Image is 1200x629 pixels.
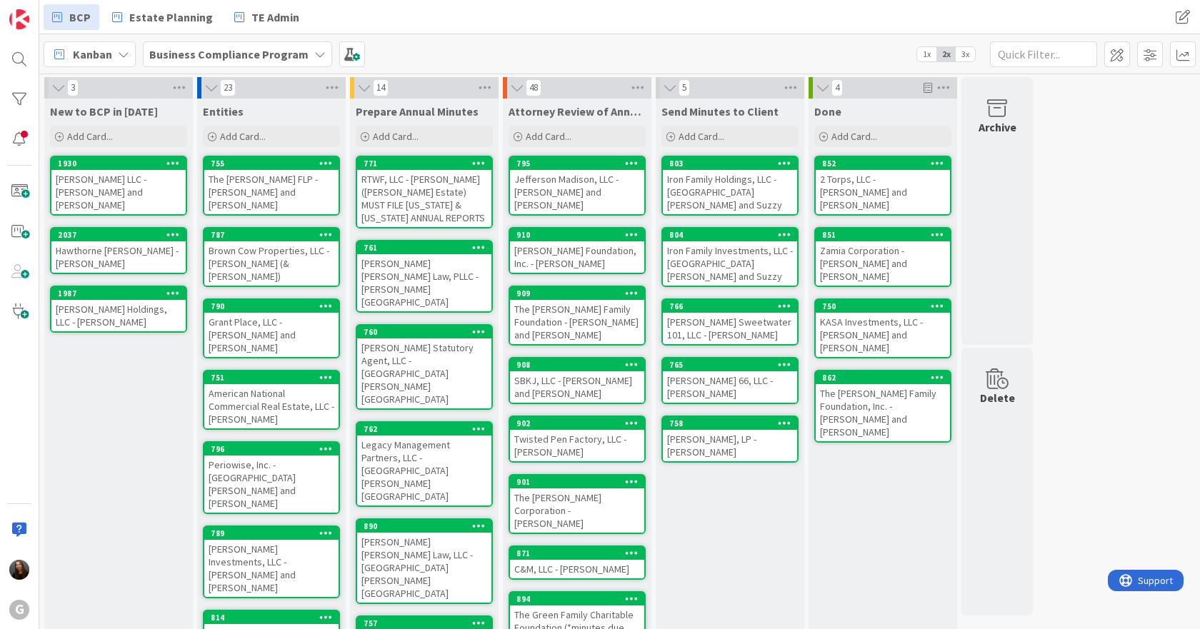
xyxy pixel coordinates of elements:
div: 8522 Torps, LLC - [PERSON_NAME] and [PERSON_NAME] [816,157,950,214]
div: KASA Investments, LLC - [PERSON_NAME] and [PERSON_NAME] [816,313,950,357]
div: 755 [211,158,339,168]
div: Brown Cow Properties, LLC - [PERSON_NAME] (& [PERSON_NAME]) [204,241,339,286]
div: 901The [PERSON_NAME] Corporation - [PERSON_NAME] [510,475,644,533]
div: 760 [364,327,491,337]
a: 760[PERSON_NAME] Statutory Agent, LLC - [GEOGRAPHIC_DATA][PERSON_NAME][GEOGRAPHIC_DATA] [356,324,493,410]
div: 762Legacy Management Partners, LLC - [GEOGRAPHIC_DATA][PERSON_NAME][GEOGRAPHIC_DATA] [357,423,491,505]
a: TE Admin [226,4,308,30]
div: American National Commercial Real Estate, LLC - [PERSON_NAME] [204,384,339,428]
span: 2x [936,47,956,61]
div: 762 [364,424,491,434]
div: 760[PERSON_NAME] Statutory Agent, LLC - [GEOGRAPHIC_DATA][PERSON_NAME][GEOGRAPHIC_DATA] [357,326,491,408]
span: Prepare Annual Minutes [356,104,479,119]
div: 751American National Commercial Real Estate, LLC - [PERSON_NAME] [204,371,339,428]
div: 910 [510,228,644,241]
div: Twisted Pen Factory, LLC - [PERSON_NAME] [510,430,644,461]
a: 1987[PERSON_NAME] Holdings, LLC - [PERSON_NAME] [50,286,187,333]
a: 871C&M, LLC - [PERSON_NAME] [509,545,646,580]
div: 814 [211,613,339,623]
div: The [PERSON_NAME] FLP - [PERSON_NAME] and [PERSON_NAME] [204,170,339,214]
div: 902Twisted Pen Factory, LLC - [PERSON_NAME] [510,417,644,461]
a: 766[PERSON_NAME] Sweetwater 101, LLC - [PERSON_NAME] [661,298,799,346]
div: 761[PERSON_NAME] [PERSON_NAME] Law, PLLC - [PERSON_NAME][GEOGRAPHIC_DATA] [357,241,491,311]
a: 771RTWF, LLC - [PERSON_NAME] ([PERSON_NAME] Estate) MUST FILE [US_STATE] & [US_STATE] ANNUAL REPORTS [356,156,493,228]
span: 1x [917,47,936,61]
div: 755 [204,157,339,170]
div: G [9,600,29,620]
div: 852 [822,158,950,168]
div: Archive [979,119,1016,136]
div: 766 [669,301,797,311]
div: 871 [516,548,644,558]
div: 909 [516,288,644,298]
div: 804Iron Family Investments, LLC - [GEOGRAPHIC_DATA][PERSON_NAME] and Suzzy [663,228,797,286]
span: Estate Planning [129,9,213,26]
span: Attorney Review of Annual Minutes [509,104,646,119]
div: 2037 [51,228,186,241]
div: 1930 [51,157,186,170]
div: 1987[PERSON_NAME] Holdings, LLC - [PERSON_NAME] [51,287,186,331]
a: BCP [44,4,99,30]
div: 757 [364,618,491,628]
div: [PERSON_NAME], LP - [PERSON_NAME] [663,430,797,461]
div: 789[PERSON_NAME] Investments, LLC - [PERSON_NAME] and [PERSON_NAME] [204,527,339,597]
div: Legacy Management Partners, LLC - [GEOGRAPHIC_DATA][PERSON_NAME][GEOGRAPHIC_DATA] [357,436,491,505]
div: 909 [510,287,644,300]
div: 758[PERSON_NAME], LP - [PERSON_NAME] [663,417,797,461]
div: 790 [204,300,339,313]
div: 890 [357,520,491,533]
a: 901The [PERSON_NAME] Corporation - [PERSON_NAME] [509,474,646,534]
div: 1987 [51,287,186,300]
div: 862 [822,373,950,383]
div: Hawthorne [PERSON_NAME] - [PERSON_NAME] [51,241,186,273]
span: BCP [69,9,91,26]
a: 2037Hawthorne [PERSON_NAME] - [PERSON_NAME] [50,227,187,274]
div: 766[PERSON_NAME] Sweetwater 101, LLC - [PERSON_NAME] [663,300,797,344]
b: Business Compliance Program [149,47,309,61]
div: [PERSON_NAME] Sweetwater 101, LLC - [PERSON_NAME] [663,313,797,344]
div: 796 [204,443,339,456]
div: 852 [816,157,950,170]
div: 851 [822,230,950,240]
div: 761 [357,241,491,254]
div: 910[PERSON_NAME] Foundation, Inc. - [PERSON_NAME] [510,228,644,273]
div: 795 [510,157,644,170]
span: 4 [831,79,843,96]
div: 901 [510,475,644,488]
a: Estate Planning [104,4,221,30]
span: 5 [679,79,690,96]
a: 758[PERSON_NAME], LP - [PERSON_NAME] [661,416,799,463]
a: 765[PERSON_NAME] 66, LLC - [PERSON_NAME] [661,357,799,404]
a: 795Jefferson Madison, LLC - [PERSON_NAME] and [PERSON_NAME] [509,156,646,216]
div: 1930 [58,158,186,168]
div: Grant Place, LLC - [PERSON_NAME] and [PERSON_NAME] [204,313,339,357]
div: 894 [516,594,644,604]
a: 910[PERSON_NAME] Foundation, Inc. - [PERSON_NAME] [509,227,646,274]
div: 901 [516,477,644,487]
a: 761[PERSON_NAME] [PERSON_NAME] Law, PLLC - [PERSON_NAME][GEOGRAPHIC_DATA] [356,240,493,313]
div: 795Jefferson Madison, LLC - [PERSON_NAME] and [PERSON_NAME] [510,157,644,214]
div: 862The [PERSON_NAME] Family Foundation, Inc. - [PERSON_NAME] and [PERSON_NAME] [816,371,950,441]
div: 890 [364,521,491,531]
div: 795 [516,158,644,168]
div: 2037 [58,230,186,240]
div: 771 [357,157,491,170]
span: Entities [203,104,244,119]
a: 902Twisted Pen Factory, LLC - [PERSON_NAME] [509,416,646,463]
div: 803 [669,158,797,168]
div: The [PERSON_NAME] Family Foundation, Inc. - [PERSON_NAME] and [PERSON_NAME] [816,384,950,441]
img: Visit kanbanzone.com [9,9,29,29]
div: The [PERSON_NAME] Corporation - [PERSON_NAME] [510,488,644,533]
div: SBKJ, LLC - [PERSON_NAME] and [PERSON_NAME] [510,371,644,403]
span: Kanban [73,46,112,63]
div: 894 [510,593,644,605]
span: Add Card... [220,130,266,143]
span: Support [30,2,65,19]
div: 1930[PERSON_NAME] LLC - [PERSON_NAME] and [PERSON_NAME] [51,157,186,214]
a: 787Brown Cow Properties, LLC - [PERSON_NAME] (& [PERSON_NAME]) [203,227,340,287]
div: 761 [364,243,491,253]
span: Send Minutes to Client [661,104,779,119]
a: 750KASA Investments, LLC - [PERSON_NAME] and [PERSON_NAME] [814,298,951,358]
div: 765[PERSON_NAME] 66, LLC - [PERSON_NAME] [663,358,797,403]
div: 851 [816,228,950,241]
